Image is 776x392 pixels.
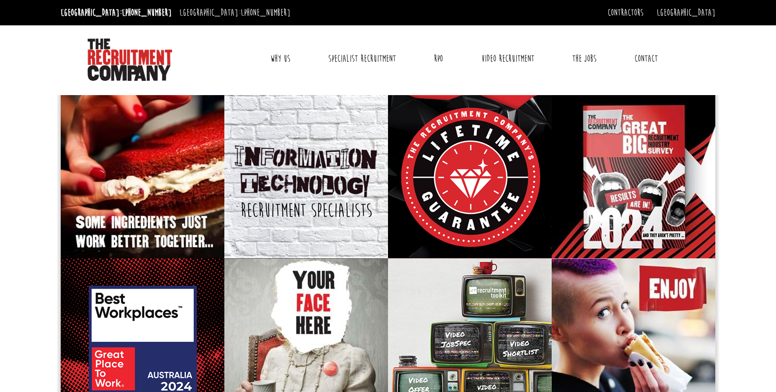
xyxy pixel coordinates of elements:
[657,7,715,18] a: [GEOGRAPHIC_DATA]
[608,7,643,18] a: Contractors
[122,7,172,18] a: [PHONE_NUMBER]
[627,45,666,72] a: Contact
[262,45,298,72] a: Why Us
[564,45,604,72] a: The Jobs
[177,4,293,21] li: [GEOGRAPHIC_DATA]:
[320,45,404,72] a: Specialist Recruitment
[241,7,290,18] a: [PHONE_NUMBER]
[426,45,451,72] a: RPO
[474,45,542,72] a: Video Recruitment
[58,4,174,21] li: [GEOGRAPHIC_DATA]:
[88,39,172,81] img: The Recruitment Company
